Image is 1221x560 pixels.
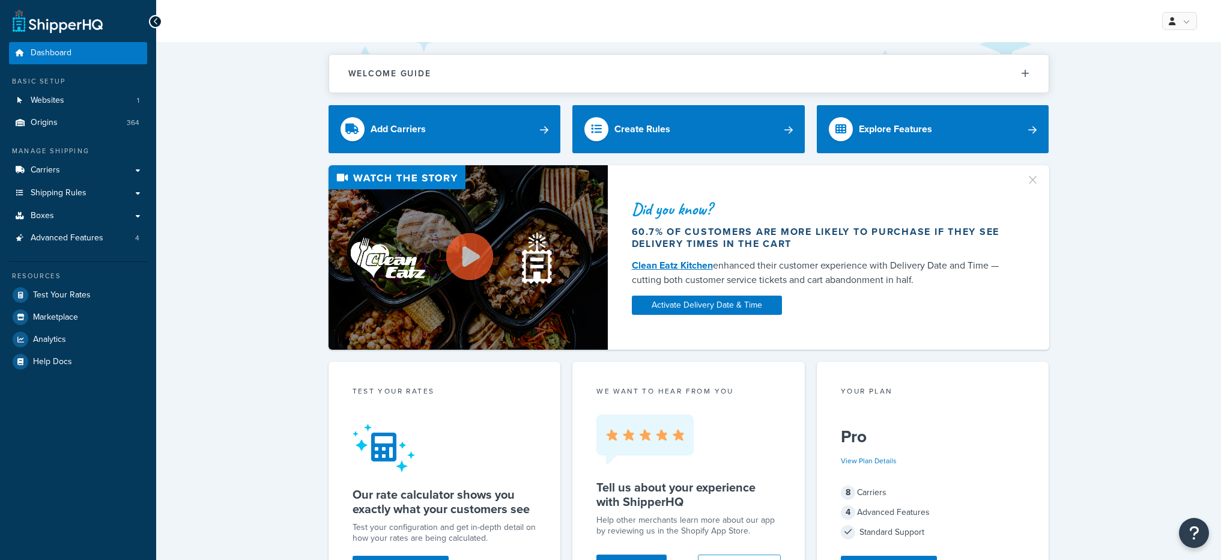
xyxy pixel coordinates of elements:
[572,105,805,153] a: Create Rules
[9,76,147,87] div: Basic Setup
[137,96,139,106] span: 1
[9,227,147,249] li: Advanced Features
[31,96,64,106] span: Websites
[348,69,431,78] h2: Welcome Guide
[9,329,147,350] a: Analytics
[9,306,147,328] a: Marketplace
[9,112,147,134] a: Origins364
[9,271,147,281] div: Resources
[9,112,147,134] li: Origins
[632,296,782,315] a: Activate Delivery Date & Time
[632,258,713,272] a: Clean Eatz Kitchen
[596,386,781,397] p: we want to hear from you
[329,55,1049,93] button: Welcome Guide
[9,351,147,373] a: Help Docs
[353,522,537,544] div: Test your configuration and get in-depth detail on how your rates are being calculated.
[9,42,147,64] a: Dashboard
[9,284,147,306] a: Test Your Rates
[596,515,781,537] p: Help other merchants learn more about our app by reviewing us in the Shopify App Store.
[9,159,147,181] a: Carriers
[33,312,78,323] span: Marketplace
[329,105,561,153] a: Add Carriers
[127,118,139,128] span: 364
[9,90,147,112] li: Websites
[31,165,60,175] span: Carriers
[353,487,537,516] h5: Our rate calculator shows you exactly what your customers see
[371,121,426,138] div: Add Carriers
[33,357,72,367] span: Help Docs
[9,146,147,156] div: Manage Shipping
[841,485,855,500] span: 8
[841,505,855,520] span: 4
[841,427,1025,446] h5: Pro
[632,201,1011,218] div: Did you know?
[632,258,1011,287] div: enhanced their customer experience with Delivery Date and Time — cutting both customer service ti...
[9,90,147,112] a: Websites1
[841,484,1025,501] div: Carriers
[841,504,1025,521] div: Advanced Features
[33,290,91,300] span: Test Your Rates
[31,48,71,58] span: Dashboard
[135,233,139,243] span: 4
[841,386,1025,400] div: Your Plan
[614,121,670,138] div: Create Rules
[9,182,147,204] a: Shipping Rules
[9,227,147,249] a: Advanced Features4
[841,455,897,466] a: View Plan Details
[31,118,58,128] span: Origins
[31,188,86,198] span: Shipping Rules
[31,233,103,243] span: Advanced Features
[9,205,147,227] a: Boxes
[632,226,1011,250] div: 60.7% of customers are more likely to purchase if they see delivery times in the cart
[596,480,781,509] h5: Tell us about your experience with ShipperHQ
[31,211,54,221] span: Boxes
[1179,518,1209,548] button: Open Resource Center
[817,105,1049,153] a: Explore Features
[859,121,932,138] div: Explore Features
[353,386,537,400] div: Test your rates
[33,335,66,345] span: Analytics
[841,524,1025,541] div: Standard Support
[329,165,608,350] img: Video thumbnail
